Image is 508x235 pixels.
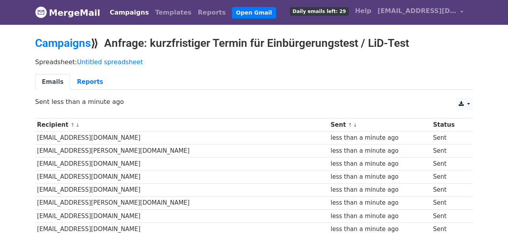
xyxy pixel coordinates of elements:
[195,5,229,20] a: Reports
[331,146,429,155] div: less than a minute ago
[152,5,194,20] a: Templates
[35,170,329,183] td: [EMAIL_ADDRESS][DOMAIN_NAME]
[431,209,467,222] td: Sent
[35,183,329,196] td: [EMAIL_ADDRESS][DOMAIN_NAME]
[35,6,47,18] img: MergeMail logo
[35,37,91,50] a: Campaigns
[331,185,429,194] div: less than a minute ago
[35,157,329,170] td: [EMAIL_ADDRESS][DOMAIN_NAME]
[374,3,467,22] a: [EMAIL_ADDRESS][DOMAIN_NAME]
[106,5,152,20] a: Campaigns
[35,118,329,131] th: Recipient
[71,122,75,128] a: ↑
[352,3,374,19] a: Help
[35,209,329,222] td: [EMAIL_ADDRESS][DOMAIN_NAME]
[431,170,467,183] td: Sent
[35,196,329,209] td: [EMAIL_ADDRESS][PERSON_NAME][DOMAIN_NAME]
[331,133,429,142] div: less than a minute ago
[35,4,100,21] a: MergeMail
[287,3,352,19] a: Daily emails left: 29
[290,7,349,16] span: Daily emails left: 29
[331,172,429,181] div: less than a minute ago
[431,196,467,209] td: Sent
[348,122,352,128] a: ↑
[431,157,467,170] td: Sent
[331,225,429,234] div: less than a minute ago
[70,74,110,90] a: Reports
[329,118,431,131] th: Sent
[35,74,70,90] a: Emails
[431,183,467,196] td: Sent
[232,7,276,19] a: Open Gmail
[431,144,467,157] td: Sent
[331,159,429,168] div: less than a minute ago
[331,212,429,221] div: less than a minute ago
[431,131,467,144] td: Sent
[75,122,80,128] a: ↓
[353,122,357,128] a: ↓
[431,118,467,131] th: Status
[331,198,429,207] div: less than a minute ago
[35,131,329,144] td: [EMAIL_ADDRESS][DOMAIN_NAME]
[77,58,143,66] a: Untitled spreadsheet
[377,6,456,16] span: [EMAIL_ADDRESS][DOMAIN_NAME]
[35,58,473,66] p: Spreadsheet:
[35,37,473,50] h2: ⟫ Anfrage: kurzfristiger Termin für Einbürgerungstest / LiD-Test
[35,98,473,106] p: Sent less than a minute ago
[35,144,329,157] td: [EMAIL_ADDRESS][PERSON_NAME][DOMAIN_NAME]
